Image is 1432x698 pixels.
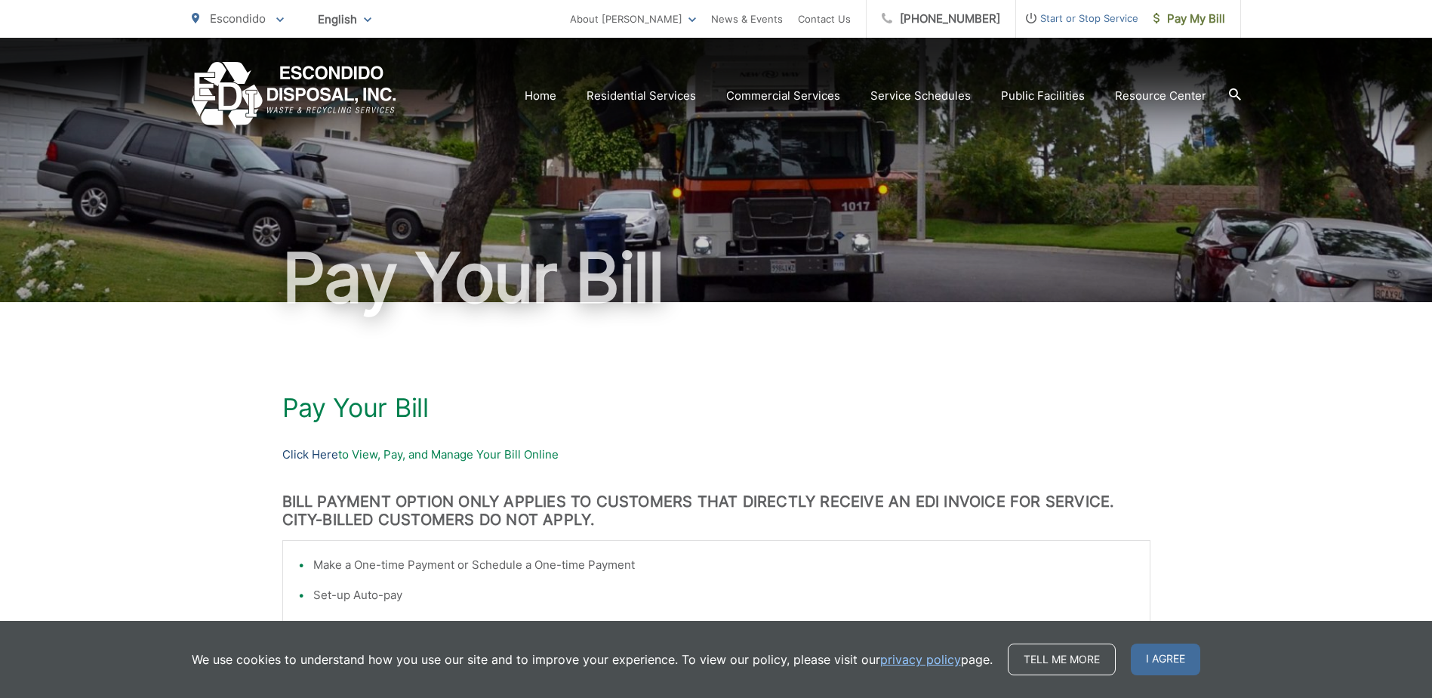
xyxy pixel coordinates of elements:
a: Public Facilities [1001,87,1085,105]
p: to View, Pay, and Manage Your Bill Online [282,446,1150,464]
a: About [PERSON_NAME] [570,10,696,28]
a: privacy policy [880,650,961,669]
a: Resource Center [1115,87,1206,105]
a: Tell me more [1008,644,1116,675]
h3: BILL PAYMENT OPTION ONLY APPLIES TO CUSTOMERS THAT DIRECTLY RECEIVE AN EDI INVOICE FOR SERVICE. C... [282,493,1150,529]
a: Service Schedules [870,87,971,105]
a: Residential Services [587,87,696,105]
li: Set-up Auto-pay [313,586,1135,604]
a: News & Events [711,10,783,28]
h1: Pay Your Bill [192,240,1241,316]
p: We use cookies to understand how you use our site and to improve your experience. To view our pol... [192,650,993,669]
h1: Pay Your Bill [282,393,1150,423]
li: Make a One-time Payment or Schedule a One-time Payment [313,556,1135,574]
span: Pay My Bill [1153,10,1225,28]
li: Manage Stored Payments [313,616,1135,635]
a: Click Here [282,446,338,464]
span: Escondido [210,11,266,26]
a: EDCD logo. Return to the homepage. [192,62,396,129]
a: Home [525,87,556,105]
a: Contact Us [798,10,851,28]
a: Commercial Services [726,87,840,105]
span: English [306,6,383,32]
span: I agree [1131,644,1200,675]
